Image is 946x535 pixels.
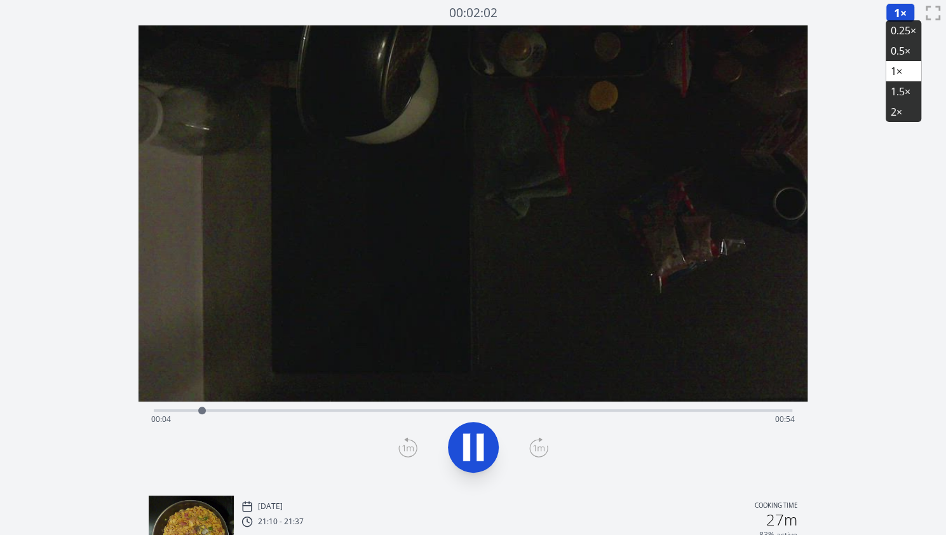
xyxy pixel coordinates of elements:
li: 1.5× [886,81,921,102]
h2: 27m [766,512,797,527]
span: 00:54 [775,414,795,424]
p: 21:10 - 21:37 [258,517,304,527]
p: [DATE] [258,501,283,511]
button: 1× [886,3,915,22]
li: 0.5× [886,41,921,61]
li: 0.25× [886,20,921,41]
li: 2× [886,102,921,122]
a: 00:02:02 [449,4,497,22]
li: 1× [886,61,921,81]
p: Cooking time [755,501,797,512]
span: 00:04 [151,414,171,424]
span: 1 [894,5,900,20]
